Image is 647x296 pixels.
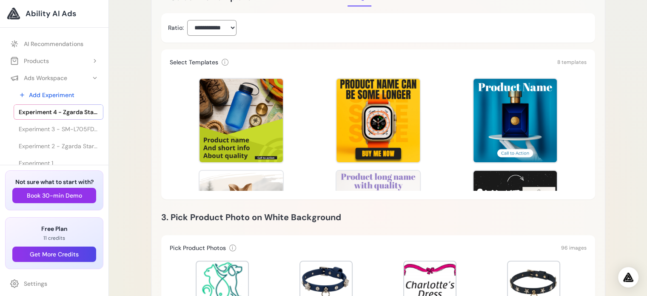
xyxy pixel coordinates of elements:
span: Experiment 4 - Zgarda Starbloom Plus - 25cm [19,108,98,116]
span: Ability AI Ads [26,8,76,20]
p: 11 credits [12,235,96,241]
span: 8 templates [557,59,587,66]
button: Get More Credits [12,247,96,262]
h3: Pick Product Photos [170,244,226,252]
a: Add Experiment [14,87,103,103]
div: Products [10,57,49,65]
span: Experiment 3 - SM-L705FDAAEUE Samsung Galaxy Watch Ultra 3.81 cm (1.5") AMOLED 47 mm Digital 480 ... [19,125,98,133]
span: i [224,59,225,66]
span: Experiment 2 - Zgarda Starbloom Plus - 25cm [19,142,98,150]
button: Ads Workspace [5,70,103,86]
h2: 3. Pick Product Photo on White Background [161,210,595,224]
span: 96 images [561,244,587,251]
a: Experiment 3 - SM-L705FDAAEUE Samsung Galaxy Watch Ultra 3.81 cm (1.5") AMOLED 47 mm Digital 480 ... [14,121,103,137]
h3: Not sure what to start with? [12,178,96,186]
a: Ability AI Ads [7,7,102,20]
div: Open Intercom Messenger [618,267,638,287]
a: Experiment 1 [14,155,103,171]
span: i [232,244,233,251]
h3: Select Templates [170,58,218,66]
button: Products [5,53,103,69]
label: Ratio: [168,23,184,32]
a: Settings [5,276,103,291]
button: Book 30-min Demo [12,188,96,203]
a: AI Recommendations [5,36,103,52]
a: Experiment 2 - Zgarda Starbloom Plus - 25cm [14,138,103,154]
h3: Free Plan [12,224,96,233]
span: Experiment 1 [19,159,53,167]
a: Experiment 4 - Zgarda Starbloom Plus - 25cm [14,104,103,120]
div: Ads Workspace [10,74,67,82]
